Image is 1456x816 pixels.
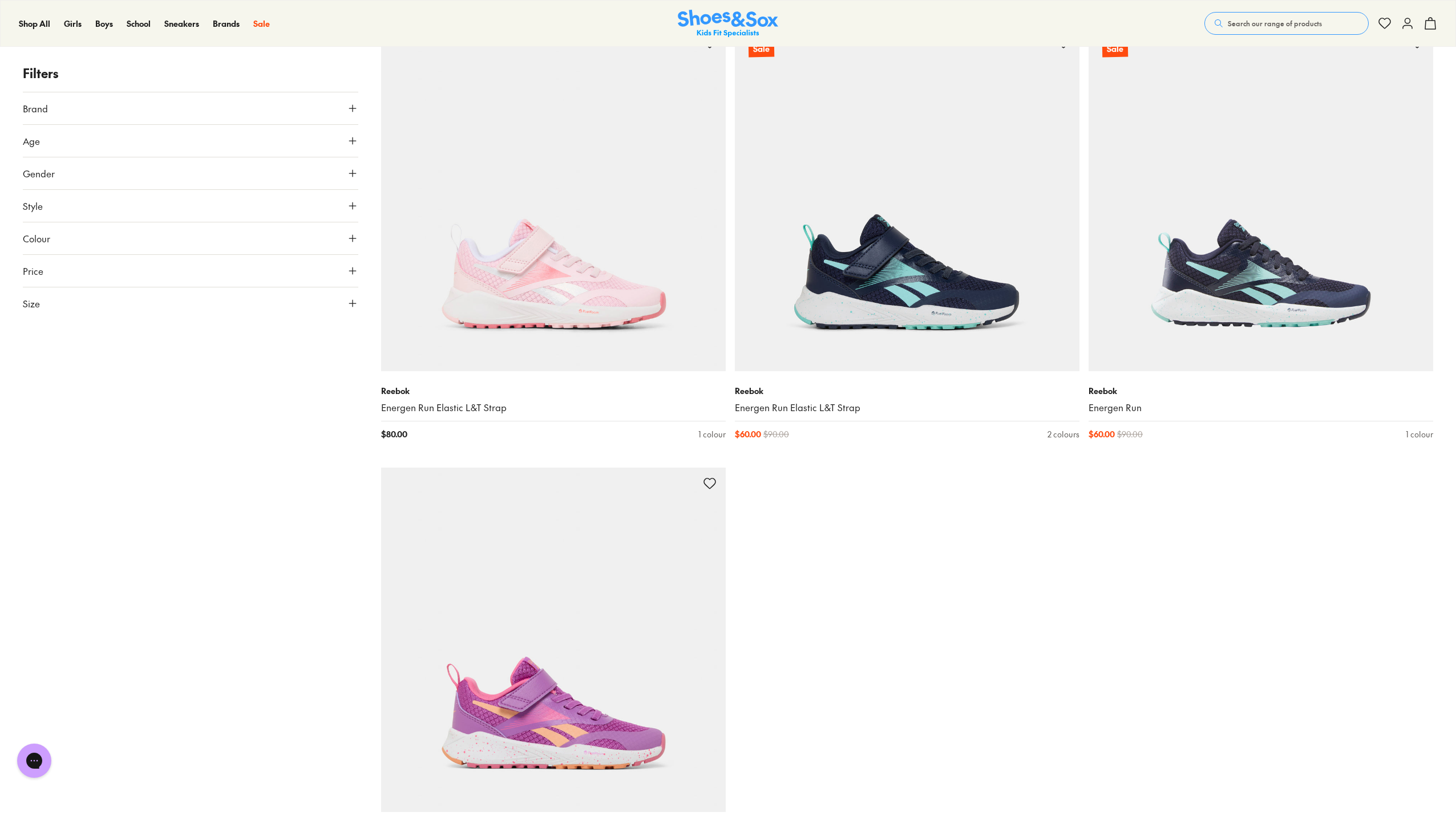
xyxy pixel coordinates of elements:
[64,18,82,29] span: Girls
[23,134,40,148] span: Age
[19,18,50,30] a: Shop All
[1089,27,1433,371] a: Sale
[1204,12,1369,35] button: Search our range of products
[95,18,113,29] span: Boys
[23,125,358,157] button: Age
[381,385,726,397] p: Reebok
[23,64,358,83] p: Filters
[1228,18,1322,29] span: Search our range of products
[23,255,358,287] button: Price
[1089,401,1433,414] a: Energen Run
[749,40,774,58] p: Sale
[19,18,50,29] span: Shop All
[735,401,1079,414] a: Energen Run Elastic L&T Strap
[1089,428,1115,440] span: $ 60.00
[678,10,778,38] img: SNS_Logo_Responsive.svg
[23,222,358,254] button: Colour
[735,27,1079,371] a: Sale
[23,232,50,245] span: Colour
[253,18,270,30] a: Sale
[1102,40,1128,58] p: Sale
[95,18,113,30] a: Boys
[23,190,358,222] button: Style
[213,18,240,29] span: Brands
[127,18,151,29] span: School
[735,385,1079,397] p: Reebok
[64,18,82,30] a: Girls
[735,428,761,440] span: $ 60.00
[23,92,358,124] button: Brand
[1406,428,1433,440] div: 1 colour
[11,740,57,782] iframe: Gorgias live chat messenger
[23,199,43,213] span: Style
[698,428,726,440] div: 1 colour
[164,18,199,30] a: Sneakers
[381,401,726,414] a: Energen Run Elastic L&T Strap
[1117,428,1143,440] span: $ 90.00
[213,18,240,30] a: Brands
[23,157,358,189] button: Gender
[763,428,789,440] span: $ 90.00
[164,18,199,29] span: Sneakers
[381,428,407,440] span: $ 80.00
[1047,428,1079,440] div: 2 colours
[23,287,358,319] button: Size
[23,264,43,278] span: Price
[23,102,48,115] span: Brand
[127,18,151,30] a: School
[678,10,778,38] a: Shoes & Sox
[1089,385,1433,397] p: Reebok
[253,18,270,29] span: Sale
[23,297,40,310] span: Size
[23,167,55,180] span: Gender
